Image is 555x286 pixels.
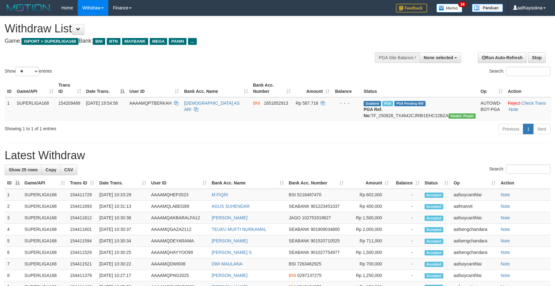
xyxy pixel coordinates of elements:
th: Trans ID: activate to sort column ascending [56,79,84,97]
td: [DATE] 10:33:29 [97,189,149,201]
span: SEABANK [289,250,309,255]
span: Vendor URL: https://trx4.1velocity.biz [449,113,476,119]
input: Search: [506,67,550,76]
th: Action [505,79,551,97]
td: AAAAMQHEP2023 [149,189,209,201]
span: Accepted [425,227,443,232]
td: aafsoycanthlai [451,212,498,224]
a: Reject [508,101,520,106]
th: Status [361,79,478,97]
th: Date Trans.: activate to sort column descending [84,79,127,97]
label: Show entries [5,67,52,76]
td: AAAAMQDWI006 [149,258,209,270]
span: SEABANK [289,238,309,243]
label: Search: [489,67,550,76]
span: PGA Pending [394,101,426,106]
td: - [391,201,422,212]
th: Amount: activate to sort column ascending [293,79,332,97]
td: 154411729 [68,189,97,201]
a: [PERSON_NAME] S [212,250,252,255]
td: [DATE] 10:31:13 [97,201,149,212]
th: Op: activate to sort column ascending [478,79,506,97]
a: CSV [60,164,77,175]
span: Accepted [425,193,443,198]
a: Note [509,107,518,112]
span: Marked by aafchhiseyha [382,101,393,106]
td: [DATE] 10:30:37 [97,224,149,235]
div: PGA Site Balance / [375,52,420,63]
span: SEABANK [289,227,309,232]
a: [PERSON_NAME] [212,215,247,220]
td: SUPERLIGA168 [22,270,68,281]
td: AAAAMQLABEG89 [149,201,209,212]
a: AGUS SUHENDAR [212,204,250,209]
td: 6 [5,247,22,258]
span: Show 25 rows [9,167,38,172]
th: Amount: activate to sort column ascending [346,177,392,189]
th: Bank Acc. Number: activate to sort column ascending [251,79,293,97]
a: DWI MAULANA [212,261,242,266]
td: · · [505,97,551,121]
span: Copy 901027754977 to clipboard [311,250,340,255]
td: [DATE] 10:30:38 [97,212,149,224]
td: AAAAMQHAYYOO99 [149,247,209,258]
a: [DEMOGRAPHIC_DATA] AS ARI [184,101,239,112]
h4: Game: Bank: [5,38,364,44]
td: - [391,212,422,224]
td: - [391,224,422,235]
span: Accepted [425,239,443,244]
td: Rp 1,500,000 [346,212,392,224]
td: 154411521 [68,258,97,270]
td: 154411594 [68,235,97,247]
th: Bank Acc. Name: activate to sort column ascending [181,79,250,97]
td: [DATE] 10:30:34 [97,235,149,247]
a: [PERSON_NAME] [212,273,247,278]
td: 8 [5,270,22,281]
td: SUPERLIGA168 [22,189,68,201]
td: SUPERLIGA168 [22,201,68,212]
span: Accepted [425,250,443,255]
div: Showing 1 to 1 of 1 entries [5,123,227,132]
td: SUPERLIGA168 [22,247,68,258]
a: Stop [528,52,546,63]
a: Check Trans [521,101,546,106]
td: [DATE] 10:27:17 [97,270,149,281]
td: aafmanvit [451,201,498,212]
th: ID [5,79,14,97]
a: [PERSON_NAME] [212,238,247,243]
span: Copy 901909034800 to clipboard [311,227,340,232]
a: Copy [41,164,60,175]
td: aafsoycanthlai [451,270,498,281]
input: Search: [506,164,550,174]
span: Copy 1651852913 to clipboard [264,101,288,106]
td: SUPERLIGA168 [22,224,68,235]
span: 34 [458,2,467,7]
span: MEGA [150,38,167,45]
td: 4 [5,224,22,235]
td: AUTOWD-BOT-PGA [478,97,506,121]
a: Note [501,192,510,197]
span: ... [188,38,196,45]
a: Show 25 rows [5,164,42,175]
span: [DATE] 19:54:56 [86,101,118,106]
th: Game/API: activate to sort column ascending [14,79,56,97]
a: Note [501,227,510,232]
a: 1 [523,124,534,134]
td: - [391,235,422,247]
td: SUPERLIGA168 [22,258,68,270]
b: PGA Ref. No: [364,107,382,118]
span: Accepted [425,273,443,279]
span: Copy 901223451037 to clipboard [311,204,340,209]
td: Rp 1,500,000 [346,247,392,258]
span: AAAAMQPTBERKAH [129,101,172,106]
span: Copy 7263462925 to clipboard [297,261,321,266]
td: 3 [5,212,22,224]
td: aafsoycanthlai [451,189,498,201]
span: Rp 587.718 [296,101,318,106]
span: Copy 5216497470 to clipboard [297,192,321,197]
span: ISPORT > SUPERLIGA168 [21,38,78,45]
img: Button%20Memo.svg [436,4,463,12]
td: Rp 602,000 [346,189,392,201]
td: aafsoycanthlai [451,258,498,270]
span: BNI [289,273,296,278]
